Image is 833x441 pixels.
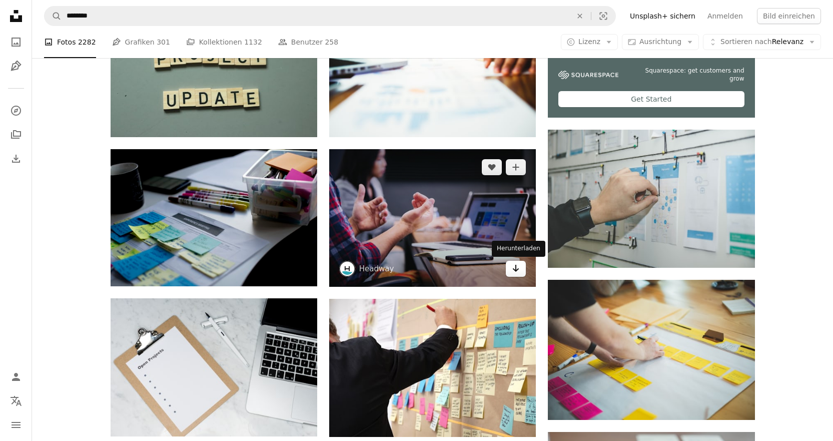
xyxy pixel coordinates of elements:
[558,91,744,107] div: Get Started
[278,26,338,58] a: Benutzer 258
[111,298,317,436] img: Weißes Druckerpapier neben silbernem Laptop
[329,299,536,437] img: sticky notes on corkboard
[6,56,26,76] a: Grafiken
[548,280,754,420] img: person writing on white paper
[639,38,681,46] span: Ausrichtung
[112,26,170,58] a: Grafiken 301
[622,34,699,50] button: Ausrichtung
[703,34,821,50] button: Sortieren nachRelevanz
[6,101,26,121] a: Entdecken
[111,213,317,222] a: Haftnotizen auf Papierdokument neben Stiften und Schachtel
[45,7,62,26] button: Unsplash suchen
[6,415,26,435] button: Menü
[561,34,618,50] button: Lizenz
[578,38,600,46] span: Lizenz
[630,67,744,84] span: Squarespace: get customers and grow
[329,149,536,287] img: schwarzes Smartphone in der Nähe der Person
[329,64,536,73] a: Junge Startups Geschäftsleute Teamwork Brainstorming Meeting, um Plan Startup-Projekt zu diskutie...
[6,149,26,169] a: Bisherige Downloads
[186,26,262,58] a: Kollektionen 1132
[111,64,317,73] a: Zwei Scrabble-Kacheln, die das Projekt auf einer Tabelle buchstabieren
[6,32,26,52] a: Fotos
[591,7,615,26] button: Visuelle Suche
[548,194,754,203] a: Person, die an Bord an blauem und weißem Papier arbeitet
[757,8,821,24] button: Bild einreichen
[44,6,616,26] form: Finden Sie Bildmaterial auf der ganzen Webseite
[359,264,394,274] a: Headway
[6,391,26,411] button: Sprache
[329,213,536,222] a: schwarzes Smartphone in der Nähe der Person
[111,149,317,286] img: Haftnotizen auf Papierdokument neben Stiften und Schachtel
[492,241,545,257] div: Herunterladen
[624,8,701,24] a: Unsplash+ sichern
[720,38,772,46] span: Sortieren nach
[720,37,803,47] span: Relevanz
[339,261,355,277] img: Zum Profil von Headway
[111,362,317,371] a: Weißes Druckerpapier neben silbernem Laptop
[6,367,26,387] a: Anmelden / Registrieren
[558,71,618,80] img: file-1747939142011-51e5cc87e3c9
[329,363,536,372] a: sticky notes on corkboard
[506,261,526,277] a: Herunterladen
[482,159,502,175] button: Gefällt mir
[701,8,749,24] a: Anmelden
[569,7,591,26] button: Löschen
[506,159,526,175] button: Zu Kollektion hinzufügen
[6,125,26,145] a: Kollektionen
[244,37,262,48] span: 1132
[157,37,170,48] span: 301
[6,6,26,28] a: Startseite — Unsplash
[548,345,754,354] a: person writing on white paper
[548,130,754,267] img: Person, die an Bord an blauem und weißem Papier arbeitet
[325,37,338,48] span: 258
